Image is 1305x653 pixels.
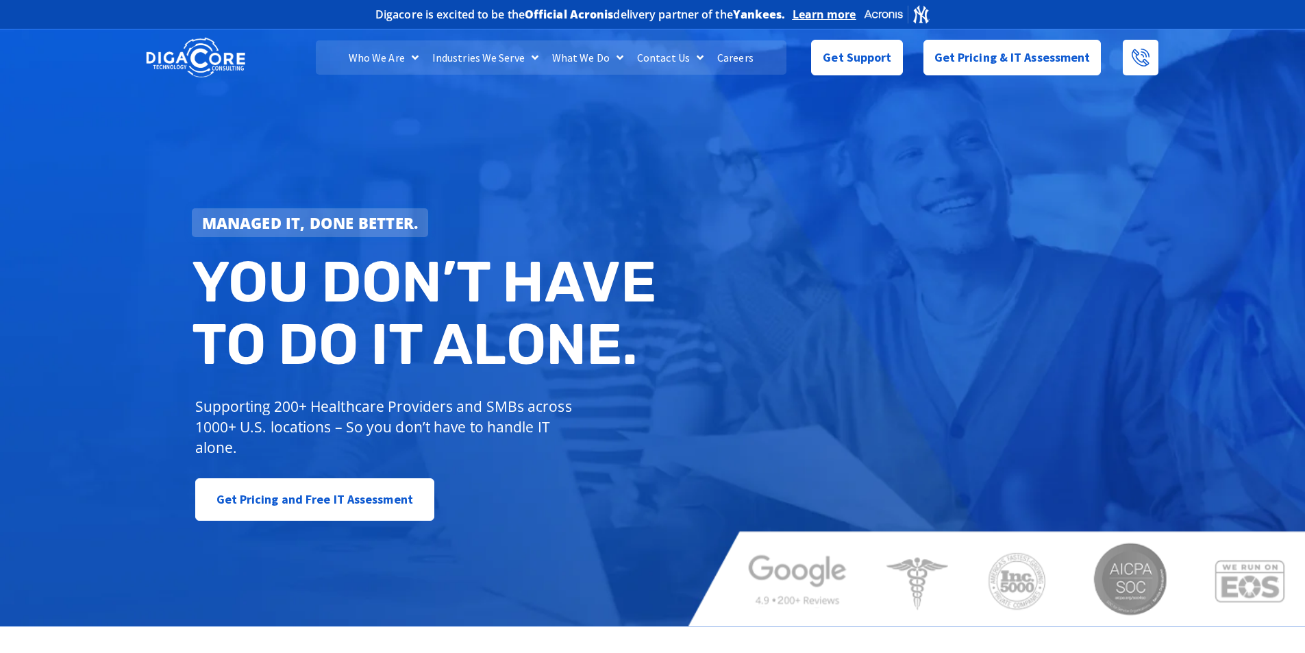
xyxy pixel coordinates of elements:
[630,40,710,75] a: Contact Us
[923,40,1102,75] a: Get Pricing & IT Assessment
[202,212,419,233] strong: Managed IT, done better.
[525,7,614,22] b: Official Acronis
[216,486,413,513] span: Get Pricing and Free IT Assessment
[823,44,891,71] span: Get Support
[316,40,786,75] nav: Menu
[811,40,902,75] a: Get Support
[863,4,930,24] img: Acronis
[195,478,434,521] a: Get Pricing and Free IT Assessment
[192,208,429,237] a: Managed IT, done better.
[710,40,760,75] a: Careers
[545,40,630,75] a: What We Do
[934,44,1091,71] span: Get Pricing & IT Assessment
[192,251,663,376] h2: You don’t have to do IT alone.
[195,396,578,458] p: Supporting 200+ Healthcare Providers and SMBs across 1000+ U.S. locations – So you don’t have to ...
[146,36,245,79] img: DigaCore Technology Consulting
[375,9,786,20] h2: Digacore is excited to be the delivery partner of the
[733,7,786,22] b: Yankees.
[793,8,856,21] a: Learn more
[342,40,425,75] a: Who We Are
[425,40,545,75] a: Industries We Serve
